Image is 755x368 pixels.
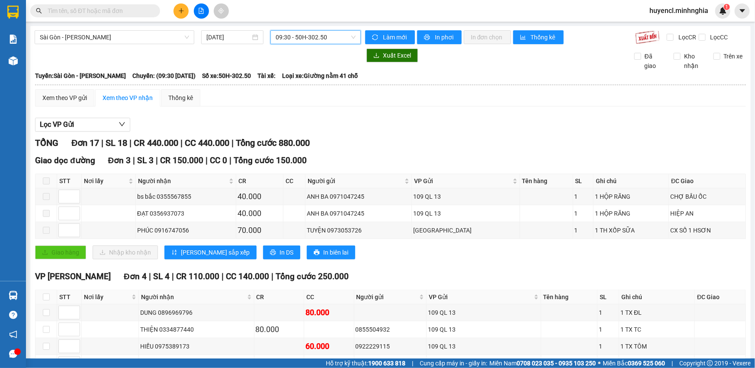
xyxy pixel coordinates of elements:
div: 80.000 [305,307,352,319]
span: Chuyến: (09:30 [DATE]) [132,71,196,81]
span: Giao dọc đường [35,155,95,165]
div: DUNG 0896969796 [140,308,252,317]
span: Loại xe: Giường nằm 41 chỗ [282,71,358,81]
div: THIỆN 0334877440 [140,325,252,334]
div: 1 [599,308,617,317]
span: Miền Nam [489,358,596,368]
th: CC [283,174,305,188]
span: | [149,271,151,281]
div: 1 HỘP RĂNG [595,209,667,218]
span: | [222,271,224,281]
span: plus [178,8,184,14]
td: 109 QL 13 [427,338,541,355]
span: Lọc VP Gửi [40,119,74,130]
div: 109 QL 13 [428,308,539,317]
span: Xuất Excel [383,51,411,60]
img: warehouse-icon [9,56,18,65]
span: Số xe: 50H-302.50 [202,71,251,81]
span: Hỗ trợ kỹ thuật: [326,358,405,368]
span: Miền Bắc [603,358,665,368]
span: Người nhận [141,292,245,302]
span: | [156,155,158,165]
span: printer [314,249,320,256]
span: | [671,358,673,368]
button: printerIn biên lai [307,245,355,259]
span: sort-ascending [171,249,177,256]
span: | [129,138,132,148]
span: VP Gửi [414,176,511,186]
button: file-add [194,3,209,19]
th: Ghi chú [619,290,695,304]
span: CR 440.000 [134,138,178,148]
span: VP [PERSON_NAME] [35,271,111,281]
span: CR 150.000 [160,155,203,165]
th: ĐC Giao [669,174,746,188]
span: caret-down [739,7,746,15]
span: Nơi lấy [84,176,127,186]
td: 109 QL 13 [427,321,541,338]
div: 1 TH XỐP SỮA [595,226,667,235]
span: In DS [280,248,293,257]
span: CC 0 [210,155,227,165]
span: | [231,138,234,148]
img: logo-vxr [7,6,19,19]
span: printer [424,34,431,41]
div: HIẾU 0975389173 [140,342,252,351]
span: | [101,138,103,148]
span: | [229,155,231,165]
span: Thống kê [531,32,557,42]
span: Kho nhận [681,52,707,71]
span: Tổng cước 880.000 [236,138,310,148]
span: notification [9,330,17,339]
span: download [373,52,379,59]
button: downloadXuất Excel [366,48,418,62]
td: HIỆP AN [669,205,746,222]
div: 1 [575,192,592,201]
th: STT [57,174,82,188]
th: CC [304,290,354,304]
span: | [180,138,183,148]
span: Trên xe [720,52,746,61]
input: 15/10/2025 [206,32,251,42]
span: Tổng cước 250.000 [276,271,349,281]
div: [GEOGRAPHIC_DATA] [413,226,518,235]
strong: 0708 023 035 - 0935 103 250 [517,360,596,367]
button: aim [214,3,229,19]
span: sync [372,34,379,41]
span: In biên lai [323,248,348,257]
div: 40.000 [238,207,282,220]
sup: 1 [724,4,730,10]
b: Tuyến: Sài Gòn - [PERSON_NAME] [35,72,126,79]
span: Người nhận [138,176,227,186]
span: | [412,358,413,368]
span: bar-chart [520,34,527,41]
div: 109 QL 13 [413,192,518,201]
span: CR 110.000 [176,271,219,281]
span: Làm mới [383,32,408,42]
span: CC 440.000 [185,138,229,148]
span: CC 140.000 [226,271,269,281]
button: printerIn DS [263,245,300,259]
td: 109 QL 13 [412,205,520,222]
button: In đơn chọn [464,30,511,44]
div: Thống kê [168,93,193,103]
span: TỔNG [35,138,58,148]
td: CX SỐ 1 HSƠN [669,222,746,239]
span: question-circle [9,311,17,319]
button: sort-ascending[PERSON_NAME] sắp xếp [164,245,257,259]
div: 1 TX TÔM [620,342,693,351]
div: 60.000 [305,340,352,352]
span: down [119,121,125,128]
th: SL [598,290,619,304]
div: 40.000 [238,190,282,203]
input: Tìm tên, số ĐT hoặc mã đơn [48,6,150,16]
span: | [271,271,273,281]
span: SL 3 [137,155,154,165]
div: 0922229115 [356,342,425,351]
button: uploadGiao hàng [35,245,86,259]
span: copyright [707,360,713,366]
div: bs bắc 0355567855 [137,192,235,201]
span: huyencl.minhnghia [643,5,715,16]
div: PHÚC 0916747056 [137,226,235,235]
td: 109 QL 13 [412,188,520,205]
